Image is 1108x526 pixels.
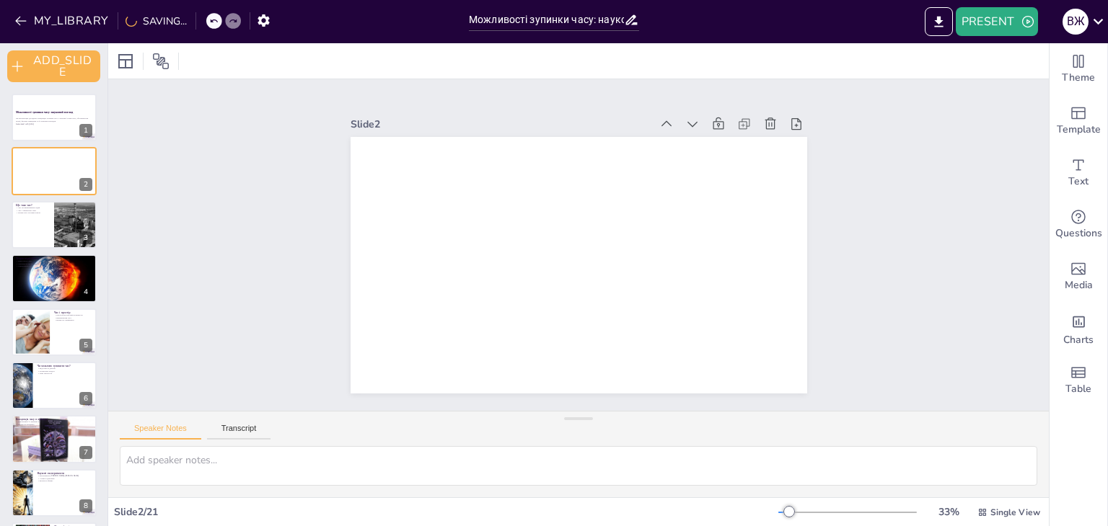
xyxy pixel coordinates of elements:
button: Transcript [207,424,271,440]
span: Template [1057,122,1101,138]
div: 7 [79,446,92,459]
div: 6 [12,362,97,409]
p: Наукові експерименти [37,471,92,475]
p: Ця презентація досліджує концепцію зупинки часу з наукової точки зору, обговорюючи теорії, фізичн... [16,117,92,122]
div: 2 [79,178,92,191]
p: Вплив на фізику [37,479,92,482]
button: PRESENT [956,7,1038,36]
div: 3 [79,231,92,244]
p: Теорія відносності [16,257,92,261]
button: В Ж [1063,7,1089,36]
button: EXPORT_TO_POWERPOINT [925,7,953,36]
span: Theme [1062,70,1095,86]
div: 8 [12,469,97,517]
div: Slide 2 [351,117,651,131]
div: 5 [12,308,97,356]
div: SAVING... [126,14,187,28]
button: ADD_SLIDE [7,50,100,82]
p: Нові технології [37,373,92,375]
p: Просторово-часовий континуум [54,313,92,316]
p: Generated with [URL] [16,122,92,125]
div: Add ready made slides [1050,95,1107,147]
div: 1 [12,94,97,141]
p: Розуміння реальності [16,426,92,429]
div: 5 [79,339,92,352]
div: Slide 2 / 21 [114,505,778,519]
div: 1 [79,124,92,137]
div: 6 [79,392,92,405]
span: Questions [1055,226,1102,241]
p: Відносність часу [16,260,92,263]
div: 7 [12,415,97,463]
div: 4 [79,285,92,298]
p: Відсутність доказів [37,367,92,370]
div: Add images, graphics, shapes or video [1050,251,1107,303]
p: Вплив часу на наше життя [16,212,50,215]
div: Change the overall theme [1050,43,1107,95]
p: Чи можливо зупинити час? [37,364,92,368]
strong: Можливості зупинки часу: науковий погляд [16,111,73,115]
div: Layout [114,50,137,73]
p: Циклічний vs. лінійний час [16,421,92,424]
p: Експеримент [PERSON_NAME]-[PERSON_NAME] [37,474,92,477]
input: INSERT_TITLE [469,9,624,30]
span: Charts [1063,332,1094,348]
div: 4 [12,254,97,302]
p: Атомні годинники [37,477,92,480]
div: Get real-time input from your audience [1050,199,1107,251]
div: Add text boxes [1050,147,1107,199]
div: 3 [12,201,97,249]
div: Add a table [1050,355,1107,406]
p: Що таке час? [16,203,50,208]
p: Концепція часу в культурі [16,417,92,422]
span: Single View [990,507,1040,518]
div: 8 [79,499,92,512]
div: Add charts and graphs [1050,303,1107,355]
button: MY_LIBRARY [11,9,115,32]
span: Table [1065,381,1091,397]
p: Залежність від швидкості [16,262,92,265]
p: Час як вимірювання подій [16,206,50,209]
div: В Ж [1063,9,1089,35]
span: Media [1065,277,1093,293]
div: 33 % [931,505,966,519]
button: Speaker Notes [120,424,201,440]
p: Вплив на сприйняття [54,318,92,321]
p: Викривлення часу [54,316,92,319]
p: Гравітаційне поле [16,265,92,268]
p: Вплив на поведінку [16,423,92,426]
p: Час і простір [54,310,92,314]
span: Position [152,53,170,70]
p: Час у фізичному світі [16,209,50,212]
p: Теоретичні моделі [37,370,92,373]
div: 2 [12,147,97,195]
span: Text [1068,174,1089,190]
